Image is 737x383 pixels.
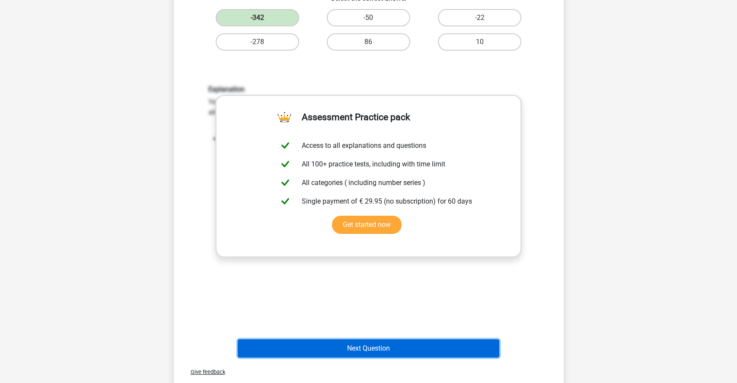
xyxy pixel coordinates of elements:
label: 10 [438,33,521,51]
tspan: -2 [213,125,232,149]
div: You find the next number in the sequence by applying the following transformation: *4 and next to... [202,85,536,238]
label: -342 [216,9,299,26]
span: Give feedback [184,369,225,375]
label: -50 [327,9,410,26]
label: -22 [438,9,521,26]
label: -278 [216,33,299,51]
a: Get started now [332,216,402,234]
button: Next Question [238,339,499,357]
h6: Explanation [208,85,529,93]
label: 86 [327,33,410,51]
